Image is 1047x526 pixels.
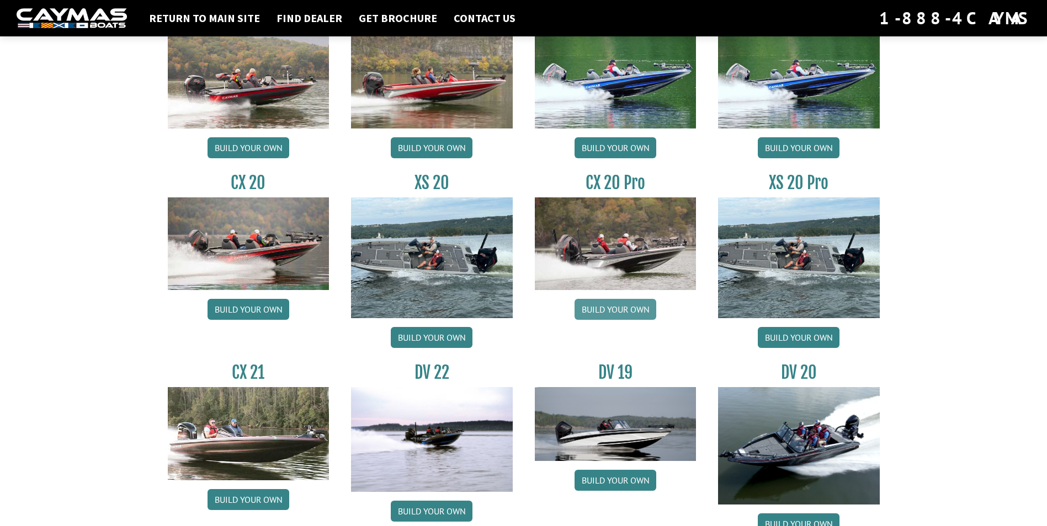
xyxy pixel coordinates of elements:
img: CX21_thumb.jpg [168,387,329,480]
a: Build your own [758,137,839,158]
img: dv-19-ban_from_website_for_caymas_connect.png [535,387,697,461]
a: Build your own [208,299,289,320]
a: Build your own [575,299,656,320]
img: DV_20_from_website_for_caymas_connect.png [718,387,880,504]
img: XS_20_resized.jpg [718,197,880,318]
a: Build your own [208,137,289,158]
img: CX19_thumbnail.jpg [535,35,697,128]
img: CX-20Pro_thumbnail.jpg [535,197,697,290]
h3: DV 20 [718,362,880,383]
h3: CX 20 [168,173,329,193]
h3: XS 20 [351,173,513,193]
h3: DV 19 [535,362,697,383]
h3: XS 20 Pro [718,173,880,193]
img: CX-18S_thumbnail.jpg [168,35,329,128]
div: 1-888-4CAYMAS [879,6,1030,30]
img: CX19_thumbnail.jpg [718,35,880,128]
a: Build your own [391,137,472,158]
a: Build your own [391,501,472,522]
a: Find Dealer [271,11,348,25]
h3: CX 21 [168,362,329,383]
a: Get Brochure [353,11,443,25]
a: Return to main site [144,11,265,25]
h3: DV 22 [351,362,513,383]
img: XS_20_resized.jpg [351,197,513,318]
img: DV22_original_motor_cropped_for_caymas_connect.jpg [351,387,513,492]
a: Contact Us [448,11,521,25]
a: Build your own [208,489,289,510]
a: Build your own [758,327,839,348]
a: Build your own [575,137,656,158]
img: CX-18SS_thumbnail.jpg [351,35,513,128]
h3: CX 20 Pro [535,173,697,193]
a: Build your own [575,470,656,491]
a: Build your own [391,327,472,348]
img: CX-20_thumbnail.jpg [168,197,329,290]
img: white-logo-c9c8dbefe5ff5ceceb0f0178aa75bf4bb51f6bca0971e226c86eb53dfe498488.png [17,8,127,29]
